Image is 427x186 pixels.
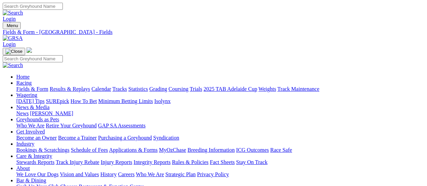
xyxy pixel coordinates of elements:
a: SUREpick [46,98,69,104]
button: Toggle navigation [3,48,25,55]
a: Fact Sheets [210,159,235,165]
a: Race Safe [270,147,292,153]
img: Close [5,49,22,54]
a: GAP SA Assessments [98,123,146,128]
a: Weights [259,86,276,92]
span: Menu [7,23,18,28]
a: Track Injury Rebate [56,159,99,165]
div: Industry [16,147,424,153]
a: News & Media [16,104,50,110]
a: Careers [118,171,135,177]
a: 2025 TAB Adelaide Cup [203,86,257,92]
a: News [16,110,29,116]
a: Coursing [168,86,189,92]
a: Trials [190,86,202,92]
a: How To Bet [71,98,97,104]
a: Wagering [16,92,37,98]
a: Stewards Reports [16,159,54,165]
a: Rules & Policies [172,159,209,165]
a: Strategic Plan [165,171,196,177]
a: Grading [149,86,167,92]
a: Fields & Form - [GEOGRAPHIC_DATA] - Fields [3,29,424,35]
div: Care & Integrity [16,159,424,165]
a: Isolynx [154,98,171,104]
a: Track Maintenance [278,86,319,92]
a: [PERSON_NAME] [30,110,73,116]
a: Home [16,74,30,80]
input: Search [3,3,63,10]
a: Care & Integrity [16,153,52,159]
a: Who We Are [16,123,45,128]
a: Login [3,16,16,22]
div: News & Media [16,110,424,117]
button: Toggle navigation [3,22,21,29]
a: Breeding Information [188,147,235,153]
a: History [100,171,117,177]
div: About [16,171,424,178]
a: Privacy Policy [197,171,229,177]
a: Retire Your Greyhound [46,123,97,128]
a: Integrity Reports [134,159,171,165]
div: Get Involved [16,135,424,141]
a: Injury Reports [101,159,132,165]
a: Get Involved [16,129,45,135]
a: [DATE] Tips [16,98,45,104]
a: Bookings & Scratchings [16,147,69,153]
img: GRSA [3,35,23,41]
a: Vision and Values [60,171,99,177]
img: logo-grsa-white.png [26,47,32,53]
a: Minimum Betting Limits [98,98,153,104]
a: Become an Owner [16,135,57,141]
img: Search [3,10,23,16]
a: About [16,165,30,171]
a: Syndication [153,135,179,141]
a: Login [3,41,16,47]
a: ICG Outcomes [236,147,269,153]
a: Purchasing a Greyhound [98,135,152,141]
a: MyOzChase [159,147,186,153]
a: Racing [16,80,32,86]
a: We Love Our Dogs [16,171,58,177]
a: Tracks [112,86,127,92]
a: Bar & Dining [16,178,46,183]
a: Calendar [91,86,111,92]
a: Applications & Forms [109,147,158,153]
div: Racing [16,86,424,92]
a: Stay On Track [236,159,267,165]
input: Search [3,55,63,62]
a: Greyhounds as Pets [16,117,59,122]
a: Statistics [128,86,148,92]
div: Wagering [16,98,424,104]
div: Greyhounds as Pets [16,123,424,129]
a: Fields & Form [16,86,48,92]
a: Schedule of Fees [71,147,108,153]
a: Results & Replays [50,86,90,92]
a: Industry [16,141,34,147]
img: Search [3,62,23,68]
a: Who We Are [136,171,164,177]
a: Become a Trainer [58,135,97,141]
